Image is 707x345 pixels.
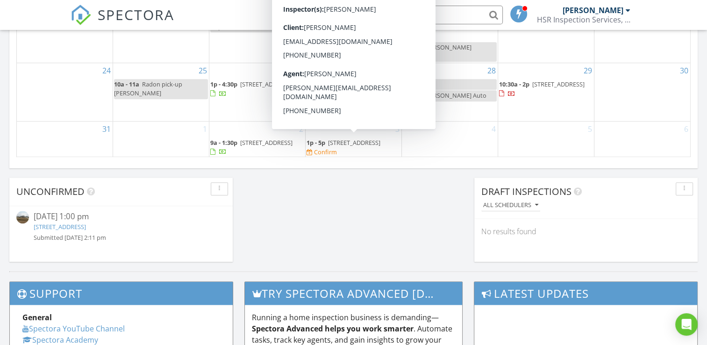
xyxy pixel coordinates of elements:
[403,22,430,31] span: 1p - 1:30p
[675,313,698,336] div: Open Intercom Messenger
[678,63,690,78] a: Go to August 30, 2025
[210,13,279,30] span: [PERSON_NAME] inspection
[307,101,325,109] span: 1p - 4p
[316,6,503,24] input: Search everything...
[389,63,401,78] a: Go to August 27, 2025
[490,122,498,137] a: Go to September 4, 2025
[307,25,368,42] span: Radon pick-up [GEOGRAPHIC_DATA]
[16,211,226,242] a: [DATE] 1:00 pm [STREET_ADDRESS] Submitted [DATE] 2:11 pm
[307,101,380,118] a: 1p - 4p [STREET_ADDRESS][PERSON_NAME]
[210,138,293,156] a: 9a - 1:30p [STREET_ADDRESS]
[594,63,690,122] td: Go to August 30, 2025
[483,202,538,208] div: All schedulers
[307,80,372,97] a: 10a [STREET_ADDRESS][PERSON_NAME]
[393,122,401,137] a: Go to September 3, 2025
[210,137,304,158] a: 9a - 1:30p [STREET_ADDRESS]
[34,223,86,231] a: [STREET_ADDRESS]
[499,80,529,88] span: 10:30a - 2p
[113,63,209,122] td: Go to August 25, 2025
[210,138,237,147] span: 9a - 1:30p
[682,122,690,137] a: Go to September 6, 2025
[240,80,293,88] span: [STREET_ADDRESS]
[499,79,593,99] a: 10:30a - 2p [STREET_ADDRESS]
[307,137,400,158] a: 1p - 5p [STREET_ADDRESS] Confirm
[17,63,113,122] td: Go to August 24, 2025
[403,91,421,100] span: 3p - 6p
[209,122,306,159] td: Go to September 2, 2025
[22,323,125,334] a: Spectora YouTube Channel
[403,22,497,42] a: 1p - 1:30p [STREET_ADDRESS]
[113,122,209,159] td: Go to September 1, 2025
[314,148,337,156] div: Confirm
[498,63,594,122] td: Go to August 29, 2025
[474,219,698,244] div: No results found
[17,122,113,159] td: Go to August 31, 2025
[307,80,317,88] span: 10a
[481,185,571,198] span: Draft Inspections
[22,335,98,345] a: Spectora Academy
[10,282,233,305] h3: Support
[34,233,208,242] div: Submitted [DATE] 2:11 pm
[245,282,462,305] h3: Try spectora advanced [DATE]
[537,15,630,24] div: HSR Inspection Services, LLC
[306,122,402,159] td: Go to September 3, 2025
[532,80,585,88] span: [STREET_ADDRESS]
[240,138,293,147] span: [STREET_ADDRESS]
[307,100,400,120] a: 1p - 4p [STREET_ADDRESS][PERSON_NAME]
[498,122,594,159] td: Go to September 5, 2025
[424,91,486,100] span: [PERSON_NAME] Auto
[16,211,29,223] img: streetview
[433,22,485,31] span: [STREET_ADDRESS]
[98,5,174,24] span: SPECTORA
[71,13,174,32] a: SPECTORA
[403,22,485,40] a: 1p - 1:30p [STREET_ADDRESS]
[210,79,304,99] a: 1p - 4:30p [STREET_ADDRESS]
[307,148,337,157] a: Confirm
[499,80,585,97] a: 10:30a - 2p [STREET_ADDRESS]
[403,80,413,88] span: 12a
[307,138,325,147] span: 1p - 5p
[307,138,380,147] a: 1p - 5p [STREET_ADDRESS]
[403,43,421,51] span: 2p - 4p
[582,63,594,78] a: Go to August 29, 2025
[307,80,372,97] span: [STREET_ADDRESS][PERSON_NAME]
[34,211,208,223] div: [DATE] 1:00 pm
[328,138,380,147] span: [STREET_ADDRESS]
[114,80,139,88] span: 10a - 11a
[481,199,540,212] button: All schedulers
[586,122,594,137] a: Go to September 5, 2025
[403,43,471,60] span: [PERSON_NAME] inspection
[307,25,325,33] span: 4p - 5p
[22,312,52,323] strong: General
[594,122,690,159] td: Go to September 6, 2025
[252,323,414,334] strong: Spectora Advanced helps you work smarter
[209,63,306,122] td: Go to August 26, 2025
[306,63,402,122] td: Go to August 27, 2025
[293,63,305,78] a: Go to August 26, 2025
[401,63,498,122] td: Go to August 28, 2025
[210,80,237,88] span: 1p - 4:30p
[197,63,209,78] a: Go to August 25, 2025
[16,185,85,198] span: Unconfirmed
[563,6,623,15] div: [PERSON_NAME]
[474,282,697,305] h3: Latest Updates
[307,79,400,99] a: 10a [STREET_ADDRESS][PERSON_NAME]
[114,80,182,97] span: Radon pick-up [PERSON_NAME]
[416,80,425,88] span: Off
[297,122,305,137] a: Go to September 2, 2025
[210,80,293,97] a: 1p - 4:30p [STREET_ADDRESS]
[401,122,498,159] td: Go to September 4, 2025
[201,122,209,137] a: Go to September 1, 2025
[307,101,380,118] span: [STREET_ADDRESS][PERSON_NAME]
[100,63,113,78] a: Go to August 24, 2025
[71,5,91,25] img: The Best Home Inspection Software - Spectora
[100,122,113,137] a: Go to August 31, 2025
[486,63,498,78] a: Go to August 28, 2025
